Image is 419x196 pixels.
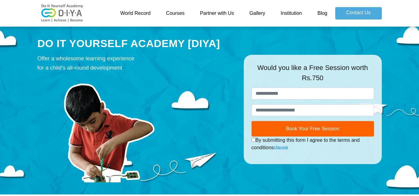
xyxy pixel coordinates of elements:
[274,145,288,150] a: clause
[38,4,87,23] img: logo-v2.png
[252,121,374,137] button: Book Your Free Session
[252,63,374,88] div: Would you like a Free Session worth Rs.750
[38,36,234,51] div: DO IT YOURSELF ACADEMY [DIYA]
[273,7,310,20] a: Institution
[335,7,382,20] a: Contact Us
[310,7,335,20] a: Blog
[286,126,339,131] span: Book Your Free Session
[242,7,273,20] a: Gallery
[192,7,242,20] a: Partner with Us
[158,7,192,20] a: Courses
[38,54,234,72] div: Offer a wholesome learning experience for a child's all-round development
[252,137,374,151] div: By submitting this form I agree to the terms and conditions
[113,7,158,20] a: World Record
[38,76,180,182] img: course-prod.png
